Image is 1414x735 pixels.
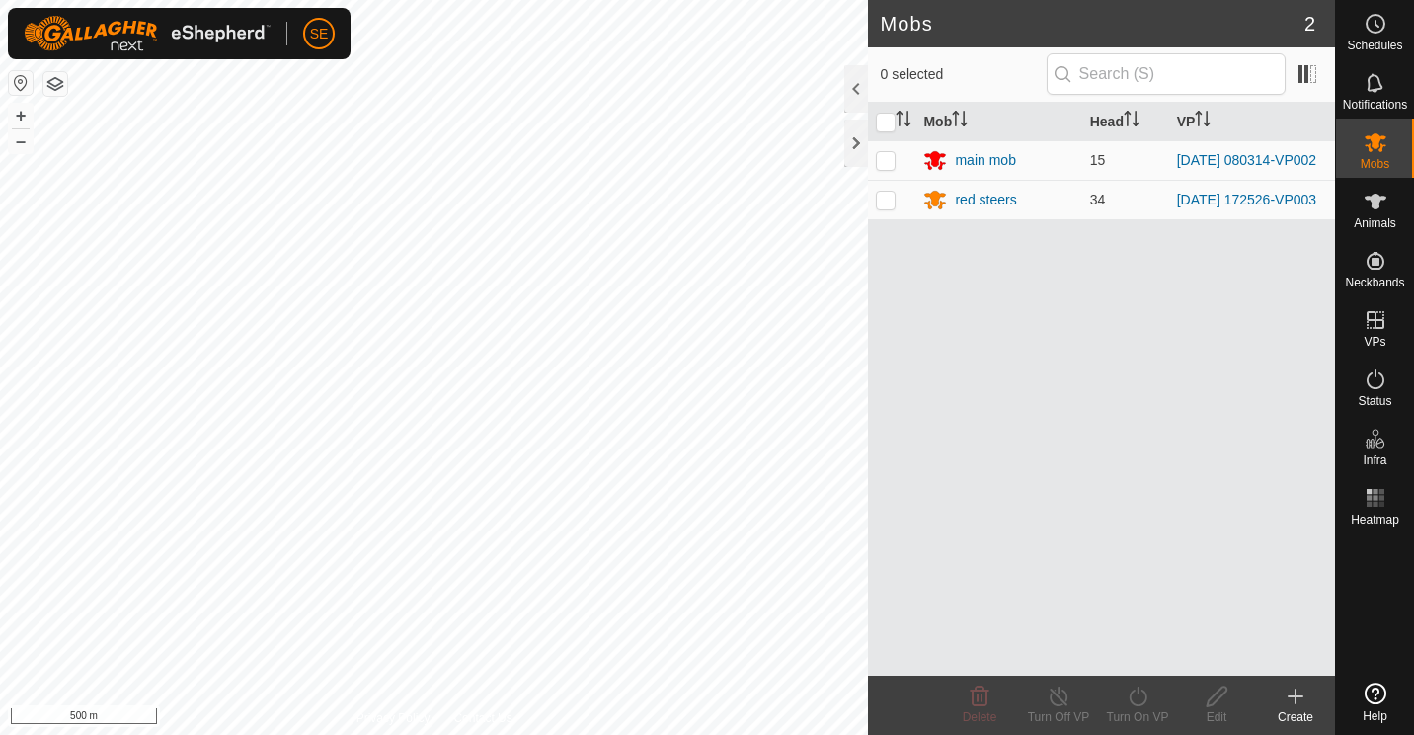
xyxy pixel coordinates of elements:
[963,710,997,724] span: Delete
[9,71,33,95] button: Reset Map
[1090,152,1106,168] span: 15
[955,190,1016,210] div: red steers
[955,150,1015,171] div: main mob
[1124,114,1139,129] p-sorticon: Activate to sort
[43,72,67,96] button: Map Layers
[1347,40,1402,51] span: Schedules
[1363,454,1386,466] span: Infra
[1019,708,1098,726] div: Turn Off VP
[453,709,511,727] a: Contact Us
[880,12,1303,36] h2: Mobs
[1256,708,1335,726] div: Create
[1336,675,1414,730] a: Help
[1345,277,1404,288] span: Neckbands
[1361,158,1389,170] span: Mobs
[9,129,33,153] button: –
[1047,53,1286,95] input: Search (S)
[1343,99,1407,111] span: Notifications
[9,104,33,127] button: +
[1304,9,1315,39] span: 2
[1177,708,1256,726] div: Edit
[1364,336,1385,348] span: VPs
[1177,152,1316,168] a: [DATE] 080314-VP002
[310,24,329,44] span: SE
[1358,395,1391,407] span: Status
[1177,192,1316,207] a: [DATE] 172526-VP003
[1169,103,1335,141] th: VP
[356,709,431,727] a: Privacy Policy
[915,103,1081,141] th: Mob
[1354,217,1396,229] span: Animals
[1082,103,1169,141] th: Head
[880,64,1046,85] span: 0 selected
[1098,708,1177,726] div: Turn On VP
[1090,192,1106,207] span: 34
[1363,710,1387,722] span: Help
[952,114,968,129] p-sorticon: Activate to sort
[896,114,911,129] p-sorticon: Activate to sort
[1195,114,1211,129] p-sorticon: Activate to sort
[24,16,271,51] img: Gallagher Logo
[1351,514,1399,526] span: Heatmap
